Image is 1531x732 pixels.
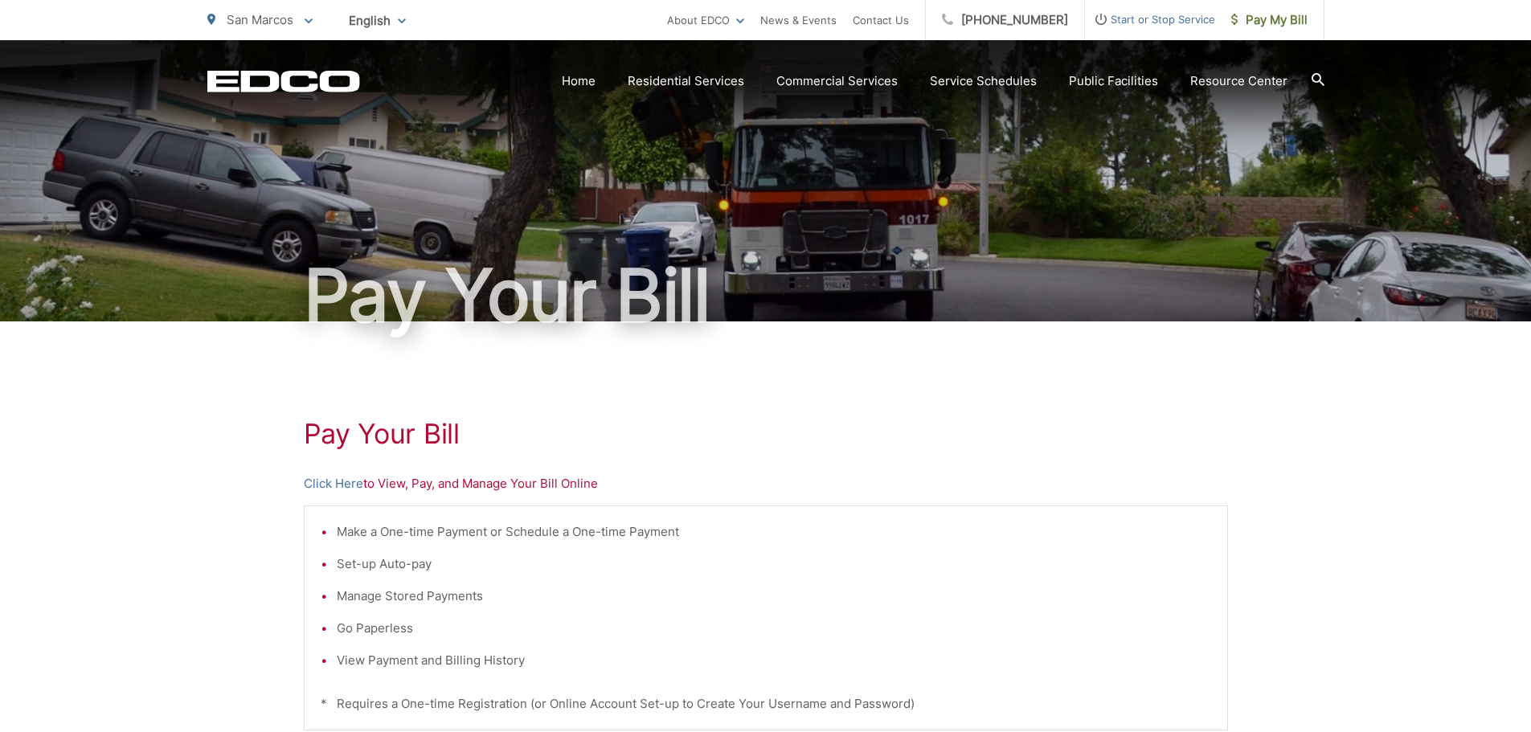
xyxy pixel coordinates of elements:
[1190,72,1287,91] a: Resource Center
[930,72,1037,91] a: Service Schedules
[304,474,1228,493] p: to View, Pay, and Manage Your Bill Online
[628,72,744,91] a: Residential Services
[667,10,744,30] a: About EDCO
[760,10,837,30] a: News & Events
[776,72,898,91] a: Commercial Services
[227,12,293,27] span: San Marcos
[321,694,1211,714] p: * Requires a One-time Registration (or Online Account Set-up to Create Your Username and Password)
[337,651,1211,670] li: View Payment and Billing History
[337,554,1211,574] li: Set-up Auto-pay
[337,522,1211,542] li: Make a One-time Payment or Schedule a One-time Payment
[304,418,1228,450] h1: Pay Your Bill
[1231,10,1308,30] span: Pay My Bill
[1069,72,1158,91] a: Public Facilities
[207,70,360,92] a: EDCD logo. Return to the homepage.
[207,256,1324,336] h1: Pay Your Bill
[337,619,1211,638] li: Go Paperless
[853,10,909,30] a: Contact Us
[304,474,363,493] a: Click Here
[337,587,1211,606] li: Manage Stored Payments
[337,6,418,35] span: English
[562,72,596,91] a: Home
